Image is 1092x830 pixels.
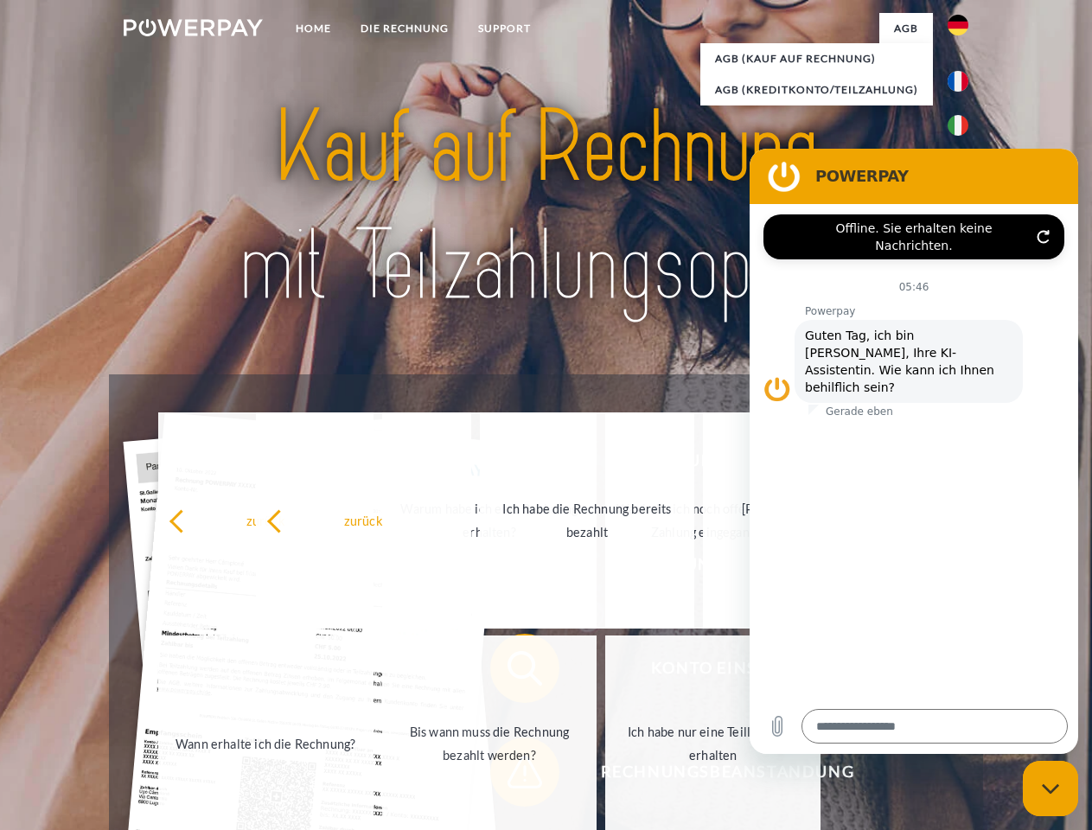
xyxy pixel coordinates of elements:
[281,13,346,44] a: Home
[713,497,908,544] div: [PERSON_NAME] wurde retourniert
[124,19,263,36] img: logo-powerpay-white.svg
[393,720,587,767] div: Bis wann muss die Rechnung bezahlt werden?
[700,74,933,105] a: AGB (Kreditkonto/Teilzahlung)
[948,71,968,92] img: fr
[700,43,933,74] a: AGB (Kauf auf Rechnung)
[879,13,933,44] a: agb
[490,497,685,544] div: Ich habe die Rechnung bereits bezahlt
[165,83,927,331] img: title-powerpay_de.svg
[169,731,363,755] div: Wann erhalte ich die Rechnung?
[346,13,463,44] a: DIE RECHNUNG
[169,508,363,532] div: zurück
[948,115,968,136] img: it
[616,720,810,767] div: Ich habe nur eine Teillieferung erhalten
[948,15,968,35] img: de
[1023,761,1078,816] iframe: Schaltfläche zum Öffnen des Messaging-Fensters; Konversation läuft
[750,149,1078,754] iframe: Messaging-Fenster
[463,13,546,44] a: SUPPORT
[266,508,461,532] div: zurück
